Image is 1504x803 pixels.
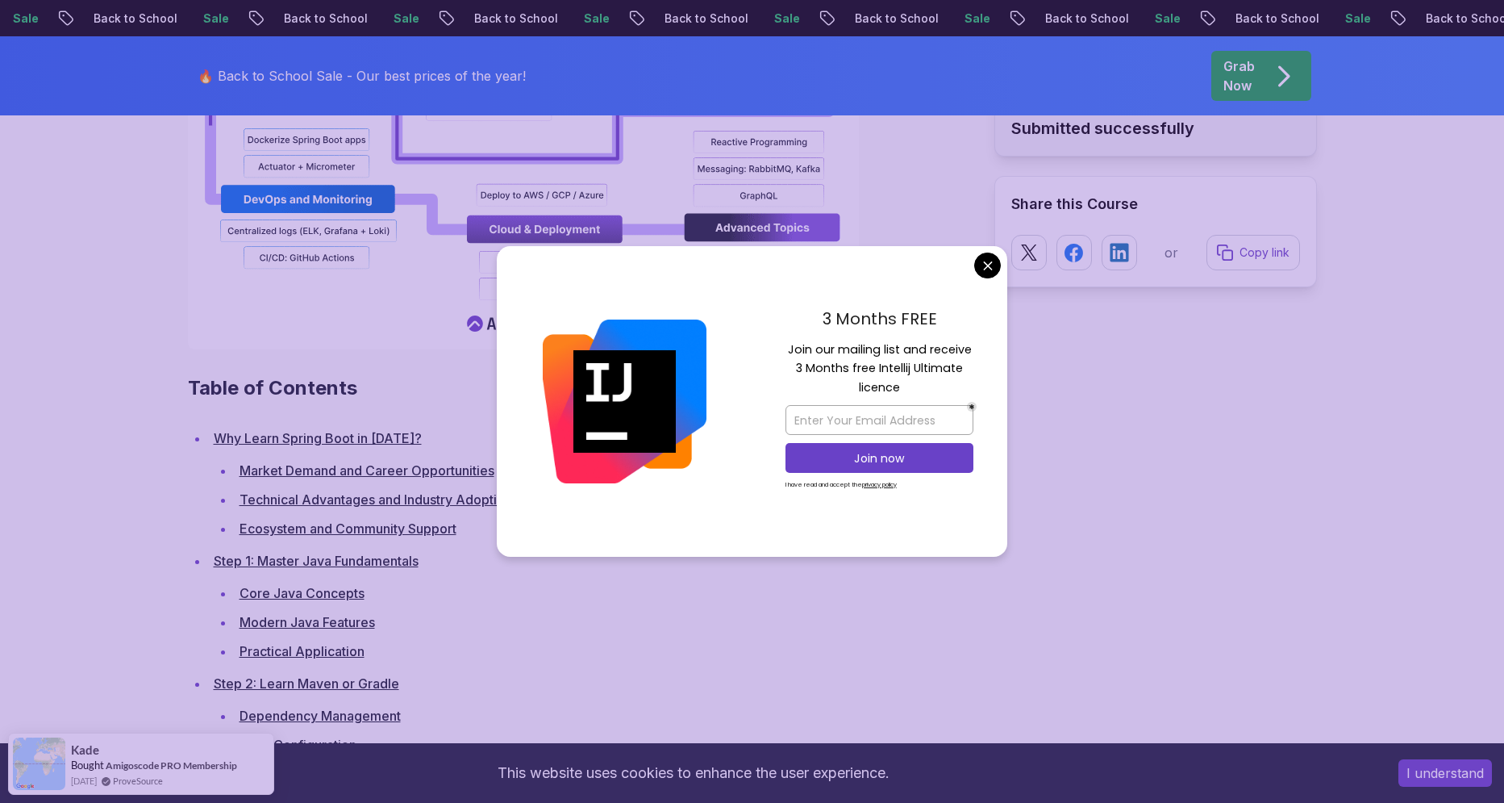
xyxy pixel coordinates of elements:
[106,759,237,772] a: Amigoscode PRO Membership
[535,10,586,27] p: Sale
[71,743,99,757] span: Kade
[1106,10,1157,27] p: Sale
[1377,10,1486,27] p: Back to School
[240,737,356,753] a: Build Configuration
[214,553,419,569] a: Step 1: Master Java Fundamentals
[240,462,494,479] a: Market Demand and Career Opportunities
[915,10,967,27] p: Sale
[235,10,344,27] p: Back to School
[1223,56,1255,95] p: Grab Now
[113,774,163,788] a: ProveSource
[725,10,777,27] p: Sale
[71,774,97,788] span: [DATE]
[1186,10,1296,27] p: Back to School
[154,10,206,27] p: Sale
[240,585,365,601] a: Core Java Concepts
[240,643,365,659] a: Practical Application
[240,491,512,508] a: Technical Advantages and Industry Adoption
[806,10,915,27] p: Back to School
[71,759,104,772] span: Bought
[188,375,969,401] h2: Table of Contents
[344,10,396,27] p: Sale
[1206,235,1300,270] button: Copy link
[214,430,422,446] a: Why Learn Spring Boot in [DATE]?
[44,10,154,27] p: Back to School
[425,10,535,27] p: Back to School
[198,66,526,86] p: 🔥 Back to School Sale - Our best prices of the year!
[1239,245,1289,261] p: Copy link
[240,521,456,537] a: Ecosystem and Community Support
[1011,117,1300,140] h2: Submitted successfully
[996,10,1106,27] p: Back to School
[240,708,401,724] a: Dependency Management
[1296,10,1348,27] p: Sale
[240,614,375,630] a: Modern Java Features
[13,738,65,790] img: provesource social proof notification image
[1164,243,1178,262] p: or
[1011,193,1300,215] h2: Share this Course
[615,10,725,27] p: Back to School
[214,675,399,692] a: Step 2: Learn Maven or Gradle
[12,755,1374,791] div: This website uses cookies to enhance the user experience.
[1398,759,1492,787] button: Accept cookies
